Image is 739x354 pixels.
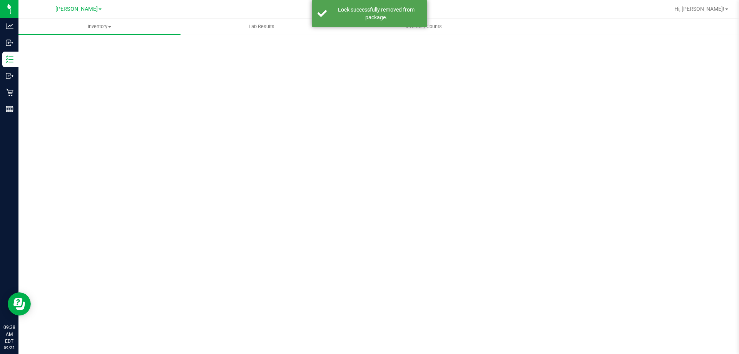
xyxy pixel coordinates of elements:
[331,6,421,21] div: Lock successfully removed from package.
[18,23,181,30] span: Inventory
[3,345,15,351] p: 09/22
[55,6,98,12] span: [PERSON_NAME]
[6,105,13,113] inline-svg: Reports
[238,23,285,30] span: Lab Results
[8,292,31,315] iframe: Resource center
[3,324,15,345] p: 09:38 AM EDT
[6,55,13,63] inline-svg: Inventory
[6,89,13,96] inline-svg: Retail
[6,39,13,47] inline-svg: Inbound
[18,18,181,35] a: Inventory
[6,22,13,30] inline-svg: Analytics
[181,18,343,35] a: Lab Results
[674,6,724,12] span: Hi, [PERSON_NAME]!
[6,72,13,80] inline-svg: Outbound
